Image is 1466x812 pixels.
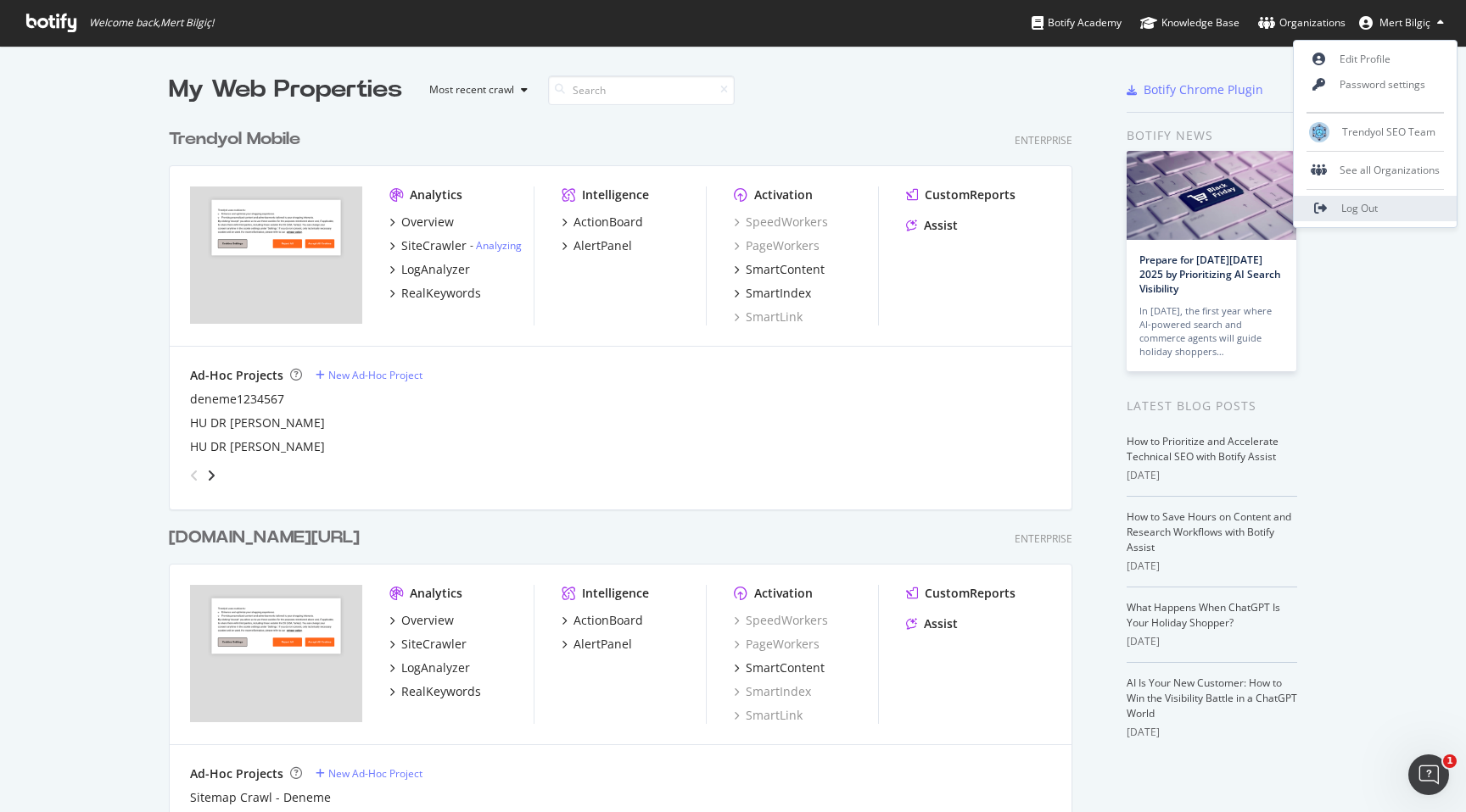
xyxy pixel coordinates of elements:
[574,237,632,254] div: AlertPanel
[1127,81,1263,98] a: Botify Chrome Plugin
[429,85,514,95] div: Most recent crawl
[401,214,454,231] div: Overview
[190,391,284,408] a: deneme1234567
[1127,434,1279,464] a: How to Prioritize and Accelerate Technical SEO with Botify Assist
[1294,72,1457,97] a: Password settings
[1032,14,1122,31] div: Botify Academy
[1379,15,1430,30] span: Mert Bilgiç
[470,238,522,253] div: -
[89,16,214,30] span: Welcome back, Mert Bilgiç !
[205,467,217,484] div: angle-right
[169,73,402,107] div: My Web Properties
[734,214,828,231] a: SpeedWorkers
[389,285,481,302] a: RealKeywords
[401,659,470,676] div: LogAnalyzer
[1127,725,1297,740] div: [DATE]
[924,217,958,234] div: Assist
[734,237,820,254] a: PageWorkers
[734,309,803,325] a: SmartLink
[389,659,470,676] a: LogAnalyzer
[562,237,632,254] a: AlertPanel
[1139,253,1281,296] a: Prepare for [DATE][DATE] 2025 by Prioritizing AI Search Visibility
[1341,201,1378,215] span: Log Out
[1408,754,1449,795] iframe: Intercom live chat
[401,261,470,278] div: LogAnalyzer
[190,186,362,324] img: trendyol.com
[169,526,360,550] div: [DOMAIN_NAME][URL]
[574,214,643,231] div: ActionBoard
[1127,600,1280,630] a: What Happens When ChatGPT Is Your Holiday Shopper?
[1015,531,1072,546] div: Enterprise
[389,636,467,653] a: SiteCrawler
[562,636,632,653] a: AlertPanel
[401,285,481,302] div: RealKeywords
[190,367,283,384] div: Ad-Hoc Projects
[925,186,1016,203] div: CustomReports
[906,186,1016,203] a: CustomReports
[401,683,481,700] div: RealKeywords
[1127,151,1296,240] img: Prepare for Black Friday 2025 by Prioritizing AI Search Visibility
[574,636,632,653] div: AlertPanel
[401,612,454,629] div: Overview
[169,127,300,152] div: Trendyol Mobile
[1294,47,1457,72] a: Edit Profile
[746,261,825,278] div: SmartContent
[734,636,820,653] div: PageWorkers
[1127,397,1297,415] div: Latest Blog Posts
[389,612,454,629] a: Overview
[1309,122,1329,142] img: Trendyol SEO Team
[328,766,422,781] div: New Ad-Hoc Project
[734,683,811,700] a: SmartIndex
[169,127,307,152] a: Trendyol Mobile
[1127,676,1297,720] a: AI Is Your New Customer: How to Win the Visibility Battle in a ChatGPT World
[316,368,422,382] a: New Ad-Hoc Project
[1258,14,1346,31] div: Organizations
[316,766,422,781] a: New Ad-Hoc Project
[183,462,205,489] div: angle-left
[389,683,481,700] a: RealKeywords
[1139,304,1284,359] div: In [DATE], the first year where AI-powered search and commerce agents will guide holiday shoppers…
[574,612,643,629] div: ActionBoard
[389,237,522,254] a: SiteCrawler- Analyzing
[190,765,283,782] div: Ad-Hoc Projects
[734,659,825,676] a: SmartContent
[401,237,467,254] div: SiteCrawler
[925,585,1016,602] div: CustomReports
[476,238,522,253] a: Analyzing
[190,585,362,722] img: trendyol.com/ar
[1342,125,1435,139] span: Trendyol SEO Team
[906,615,958,632] a: Assist
[1294,158,1457,183] div: See all Organizations
[746,659,825,676] div: SmartContent
[1140,14,1239,31] div: Knowledge Base
[190,414,325,431] a: HU DR [PERSON_NAME]
[906,217,958,234] a: Assist
[582,585,649,602] div: Intelligence
[1294,196,1457,221] a: Log Out
[389,214,454,231] a: Overview
[410,585,462,602] div: Analytics
[734,612,828,629] a: SpeedWorkers
[924,615,958,632] div: Assist
[1127,126,1297,145] div: Botify news
[734,707,803,724] a: SmartLink
[169,526,366,550] a: [DOMAIN_NAME][URL]
[562,612,643,629] a: ActionBoard
[734,285,811,302] a: SmartIndex
[1127,559,1297,574] div: [DATE]
[190,789,331,806] a: Sitemap Crawl - Deneme
[548,75,735,105] input: Search
[401,636,467,653] div: SiteCrawler
[754,585,813,602] div: Activation
[734,261,825,278] a: SmartContent
[416,76,534,103] button: Most recent crawl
